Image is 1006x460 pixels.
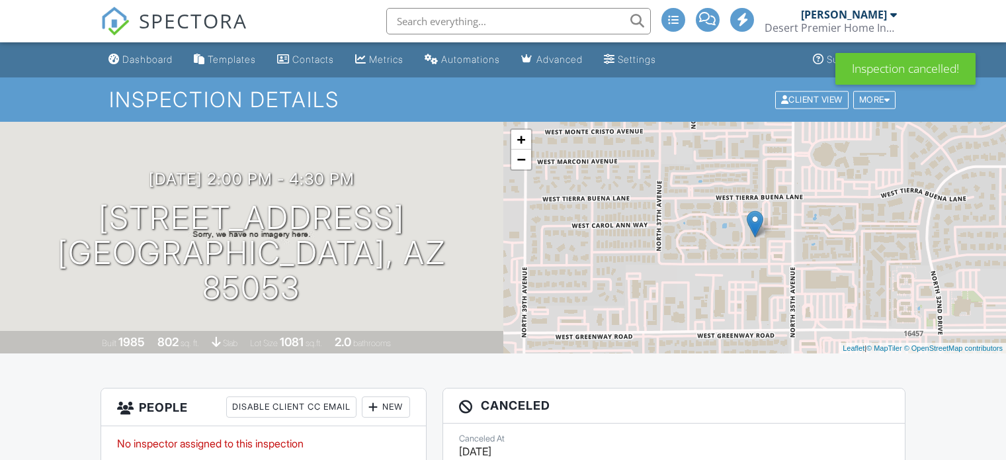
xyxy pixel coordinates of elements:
[280,335,304,349] div: 1081
[139,7,247,34] span: SPECTORA
[122,54,173,65] div: Dashboard
[419,48,505,72] a: Automations (Advanced)
[272,48,339,72] a: Contacts
[109,88,897,111] h1: Inspection Details
[21,201,482,305] h1: [STREET_ADDRESS] [GEOGRAPHIC_DATA], AZ 85053
[839,343,1006,354] div: |
[101,18,247,46] a: SPECTORA
[181,338,199,348] span: sq. ft.
[157,335,179,349] div: 802
[843,344,864,352] a: Leaflet
[101,389,426,426] h3: People
[511,130,531,150] a: Zoom in
[511,150,531,169] a: Zoom out
[599,48,661,72] a: Settings
[292,54,334,65] div: Contacts
[353,338,391,348] span: bathrooms
[208,54,256,65] div: Templates
[117,436,410,451] p: No inspector assigned to this inspection
[149,170,355,188] h3: [DATE] 2:00 pm - 4:30 pm
[853,91,896,109] div: More
[350,48,409,72] a: Metrics
[103,48,178,72] a: Dashboard
[189,48,261,72] a: Templates
[250,338,278,348] span: Lot Size
[827,54,898,65] div: Support Center
[101,7,130,36] img: The Best Home Inspection Software - Spectora
[775,91,849,109] div: Client View
[369,54,403,65] div: Metrics
[118,335,145,349] div: 1985
[223,338,237,348] span: slab
[102,338,116,348] span: Built
[362,396,410,418] div: New
[441,54,500,65] div: Automations
[516,48,588,72] a: Advanced
[835,53,976,85] div: Inspection cancelled!
[226,396,356,418] div: Disable Client CC Email
[801,8,887,21] div: [PERSON_NAME]
[866,344,902,352] a: © MapTiler
[459,444,889,459] p: [DATE]
[386,8,651,34] input: Search everything...
[765,21,897,34] div: Desert Premier Home Inspections LLC
[808,48,903,72] a: Support Center
[904,344,1003,352] a: © OpenStreetMap contributors
[443,389,905,423] h3: Canceled
[306,338,322,348] span: sq.ft.
[774,94,852,104] a: Client View
[536,54,583,65] div: Advanced
[459,434,889,444] div: Canceled At
[335,335,351,349] div: 2.0
[618,54,656,65] div: Settings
